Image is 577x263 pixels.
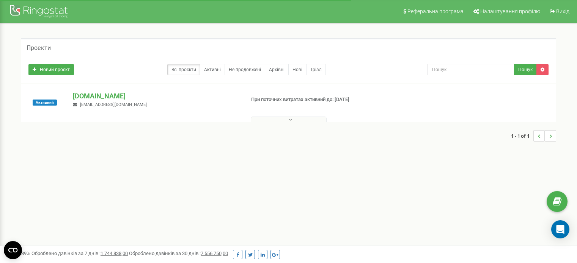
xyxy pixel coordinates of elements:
[511,130,533,142] span: 1 - 1 of 1
[551,220,569,238] div: Open Intercom Messenger
[28,64,74,75] a: Новий проєкт
[80,102,147,107] span: [EMAIL_ADDRESS][DOMAIN_NAME]
[511,123,556,149] nav: ...
[288,64,307,75] a: Нові
[129,251,228,256] span: Оброблено дзвінків за 30 днів :
[201,251,228,256] u: 7 556 750,00
[265,64,289,75] a: Архівні
[73,91,239,101] p: [DOMAIN_NAME]
[4,241,22,259] button: Open CMP widget
[27,45,51,51] h5: Проєкти
[31,251,128,256] span: Оброблено дзвінків за 7 днів :
[167,64,200,75] a: Всі проєкти
[556,8,569,14] span: Вихід
[427,64,514,75] input: Пошук
[514,64,537,75] button: Пошук
[407,8,464,14] span: Реферальна програма
[33,100,57,106] span: Активний
[251,96,373,103] p: При поточних витратах активний до: [DATE]
[200,64,225,75] a: Активні
[101,251,128,256] u: 1 744 838,00
[480,8,540,14] span: Налаштування профілю
[306,64,326,75] a: Тріал
[225,64,265,75] a: Не продовжені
